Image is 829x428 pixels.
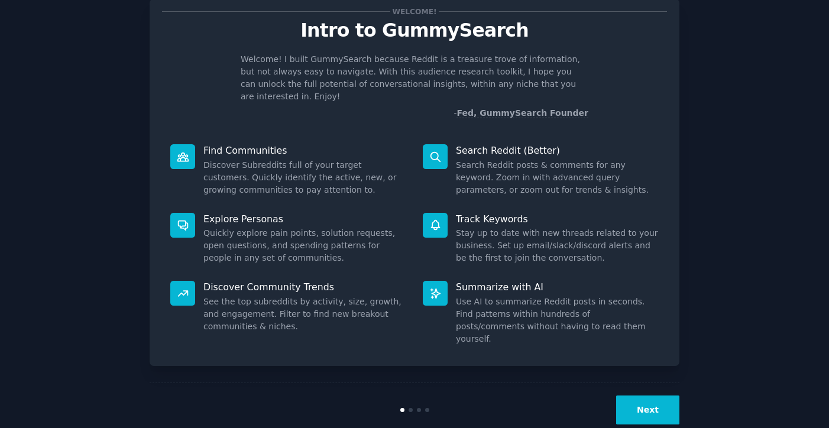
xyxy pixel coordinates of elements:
[456,144,659,157] p: Search Reddit (Better)
[203,227,406,264] dd: Quickly explore pain points, solution requests, open questions, and spending patterns for people ...
[616,395,679,424] button: Next
[456,108,588,118] a: Fed, GummySearch Founder
[241,53,588,103] p: Welcome! I built GummySearch because Reddit is a treasure trove of information, but not always ea...
[162,20,667,41] p: Intro to GummySearch
[203,281,406,293] p: Discover Community Trends
[456,159,659,196] dd: Search Reddit posts & comments for any keyword. Zoom in with advanced query parameters, or zoom o...
[454,107,588,119] div: -
[456,296,659,345] dd: Use AI to summarize Reddit posts in seconds. Find patterns within hundreds of posts/comments with...
[203,159,406,196] dd: Discover Subreddits full of your target customers. Quickly identify the active, new, or growing c...
[203,213,406,225] p: Explore Personas
[390,5,439,18] span: Welcome!
[203,296,406,333] dd: See the top subreddits by activity, size, growth, and engagement. Filter to find new breakout com...
[203,144,406,157] p: Find Communities
[456,227,659,264] dd: Stay up to date with new threads related to your business. Set up email/slack/discord alerts and ...
[456,213,659,225] p: Track Keywords
[456,281,659,293] p: Summarize with AI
